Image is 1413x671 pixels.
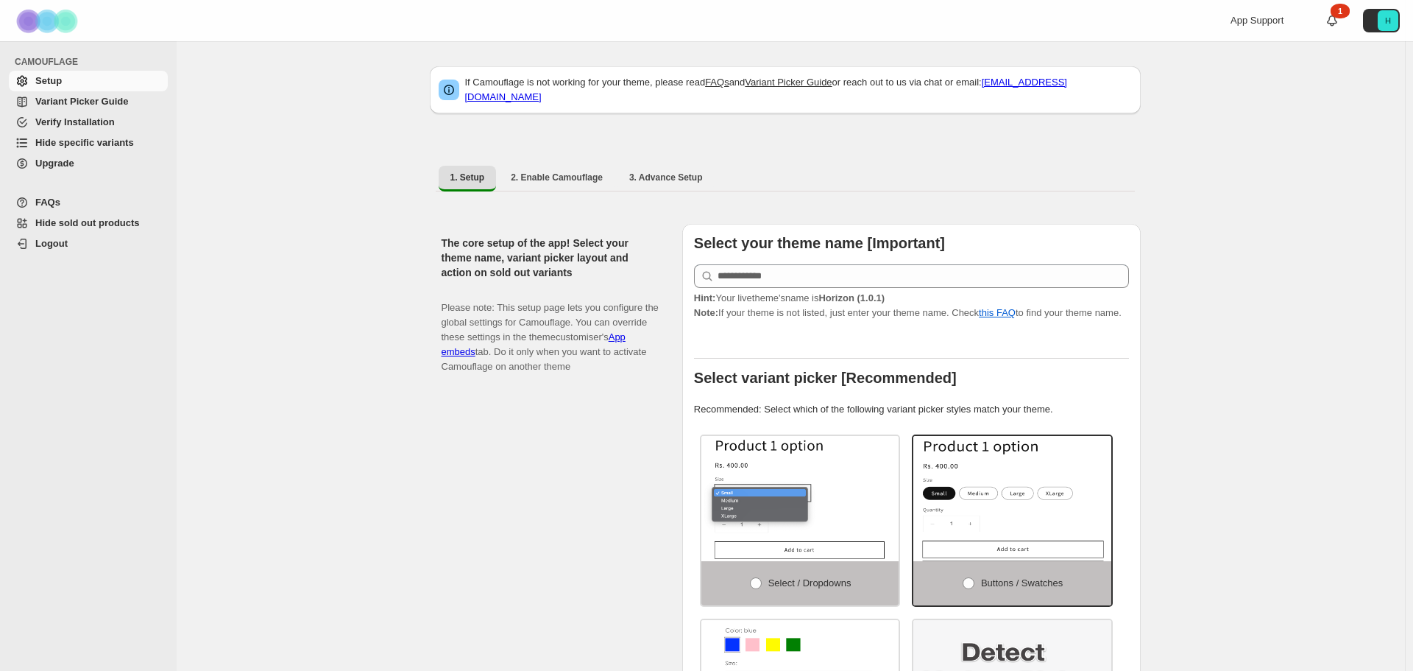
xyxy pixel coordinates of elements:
[442,286,659,374] p: Please note: This setup page lets you configure the global settings for Camouflage. You can overr...
[9,192,168,213] a: FAQs
[35,197,60,208] span: FAQs
[1363,9,1400,32] button: Avatar with initials H
[768,577,851,589] span: Select / Dropdowns
[450,172,485,183] span: 1. Setup
[913,436,1111,561] img: Buttons / Swatches
[694,291,1129,320] p: If your theme is not listed, just enter your theme name. Check to find your theme name.
[694,307,718,318] strong: Note:
[9,233,168,254] a: Logout
[35,96,128,107] span: Variant Picker Guide
[442,236,659,280] h2: The core setup of the app! Select your theme name, variant picker layout and action on sold out v...
[9,71,168,91] a: Setup
[9,133,168,153] a: Hide specific variants
[694,235,945,251] b: Select your theme name [Important]
[1331,4,1350,18] div: 1
[694,292,716,303] strong: Hint:
[629,172,703,183] span: 3. Advance Setup
[694,292,885,303] span: Your live theme's name is
[511,172,603,183] span: 2. Enable Camouflage
[35,158,74,169] span: Upgrade
[1230,15,1283,26] span: App Support
[1325,13,1339,28] a: 1
[694,370,957,386] b: Select variant picker [Recommended]
[35,217,140,228] span: Hide sold out products
[35,238,68,249] span: Logout
[35,137,134,148] span: Hide specific variants
[818,292,885,303] strong: Horizon (1.0.1)
[701,436,899,561] img: Select / Dropdowns
[35,116,115,127] span: Verify Installation
[694,402,1129,417] p: Recommended: Select which of the following variant picker styles match your theme.
[9,213,168,233] a: Hide sold out products
[981,577,1063,589] span: Buttons / Swatches
[1378,10,1398,31] span: Avatar with initials H
[9,153,168,174] a: Upgrade
[979,307,1016,318] a: this FAQ
[705,77,729,88] a: FAQs
[9,112,168,133] a: Verify Installation
[9,91,168,112] a: Variant Picker Guide
[465,75,1132,105] p: If Camouflage is not working for your theme, please read and or reach out to us via chat or email:
[12,1,85,41] img: Camouflage
[745,77,832,88] a: Variant Picker Guide
[15,56,169,68] span: CAMOUFLAGE
[1385,16,1391,25] text: H
[35,75,62,86] span: Setup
